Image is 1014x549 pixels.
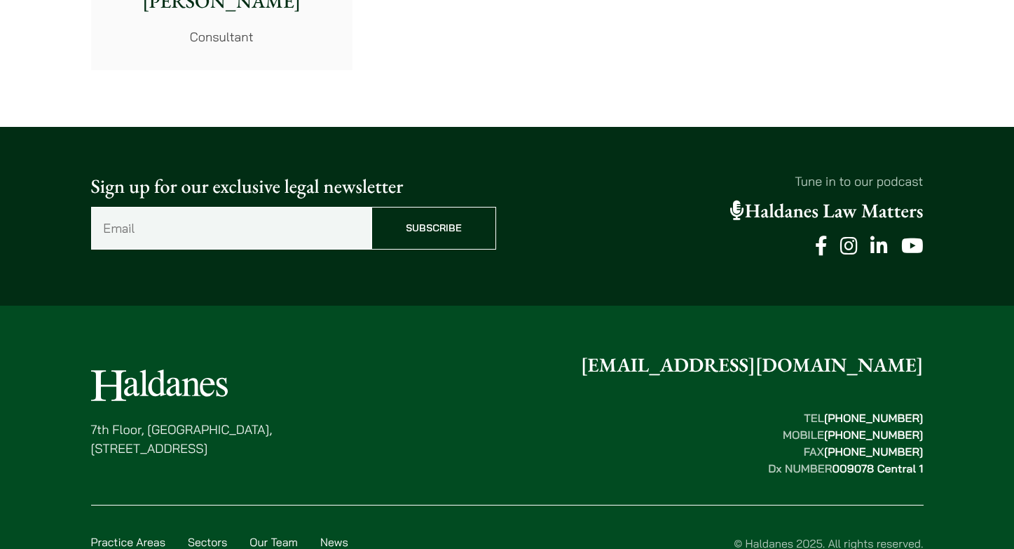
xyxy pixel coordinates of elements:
input: Subscribe [371,207,496,250]
mark: [PHONE_NUMBER] [824,428,924,442]
a: Our Team [249,535,298,549]
mark: [PHONE_NUMBER] [824,411,924,425]
a: News [320,535,348,549]
img: Logo of Haldanes [91,370,228,401]
p: Tune in to our podcast [519,172,924,191]
mark: [PHONE_NUMBER] [824,445,924,459]
a: Sectors [188,535,227,549]
a: [EMAIL_ADDRESS][DOMAIN_NAME] [581,353,924,378]
mark: 009078 Central 1 [832,461,923,475]
strong: TEL MOBILE FAX Dx NUMBER [768,411,923,475]
input: Email [91,207,371,250]
p: Consultant [102,27,341,46]
p: 7th Floor, [GEOGRAPHIC_DATA], [STREET_ADDRESS] [91,420,273,458]
a: Haldanes Law Matters [730,198,924,224]
a: Practice Areas [91,535,165,549]
p: Sign up for our exclusive legal newsletter [91,172,496,201]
